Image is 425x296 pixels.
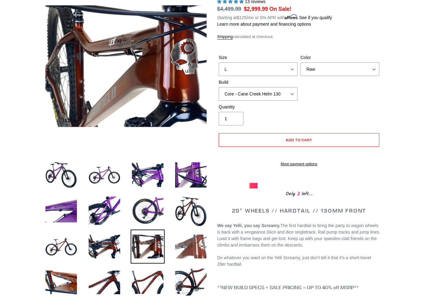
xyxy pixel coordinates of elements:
span: Affirm [285,14,298,19]
a: Learn more about payment and financing options [217,22,311,27]
a: More payment options [219,161,379,167]
img: Load image into Gallery viewer, YELLI SCREAMY - Complete Bike [131,194,165,228]
s: $4,499.99 [217,6,241,12]
div: Only left... [250,188,348,198]
img: Load image into Gallery viewer, YELLI SCREAMY - Complete Bike [174,158,208,192]
img: Load image into Gallery viewer, YELLI SCREAMY - Complete Bike [174,230,208,264]
h4: **NEW BUILD SPECS + SALE PRICING = UP TO 40% off MSRP** [217,285,381,290]
label: Quantity [219,104,297,110]
img: Load image into Gallery viewer, YELLI SCREAMY - Complete Bike [87,158,121,192]
span: On Sale! [269,5,291,13]
span: 2 [295,190,302,198]
label: Color [301,54,379,61]
a: Shipping [217,34,233,40]
span: $2,999.99 [244,6,268,12]
img: Load image into Gallery viewer, YELLI SCREAMY - Complete Bike [131,230,165,264]
label: Size [219,54,297,61]
img: Load image into Gallery viewer, YELLI SCREAMY - Complete Bike [44,194,78,228]
a: See if you qualify - Learn more about Affirm Financing (opens in modal) [299,15,332,20]
img: Load image into Gallery viewer, YELLI SCREAMY - Complete Bike [131,158,165,192]
span: Do whatever you want on the Yelli Screamy, just don’t tell it that it’s a short-travel 29er hardt... [217,255,371,267]
span: $125 [237,15,246,20]
img: Load image into Gallery viewer, YELLI SCREAMY - Complete Bike [174,194,208,228]
span: 29" WHEELS // HARDTAIL // 130MM FRONT [232,207,366,214]
b: We say Yelli, you say Screamy. [217,223,280,228]
p: Slice and dice singletrack. Rail pump tracks and jump lines. Load it with frame bags and get lost... [217,222,381,248]
img: Load image into Gallery viewer, YELLI SCREAMY - Complete Bike [44,158,78,192]
label: Build [219,79,297,86]
img: Load image into Gallery viewer, YELLI SCREAMY - Complete Bike [44,230,78,264]
p: Starting at /mo or 0% APR with . [217,13,332,21]
div: calculated at checkout. [217,34,381,40]
img: Load image into Gallery viewer, YELLI SCREAMY - Complete Bike [87,230,121,264]
img: Load image into Gallery viewer, YELLI SCREAMY - Complete Bike [87,194,121,228]
span: Add to cart [286,137,313,142]
span: The first hardtail to bring the party to wagon wheels is back with a vengeance. [217,223,378,235]
button: Add to cart [219,133,379,147]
